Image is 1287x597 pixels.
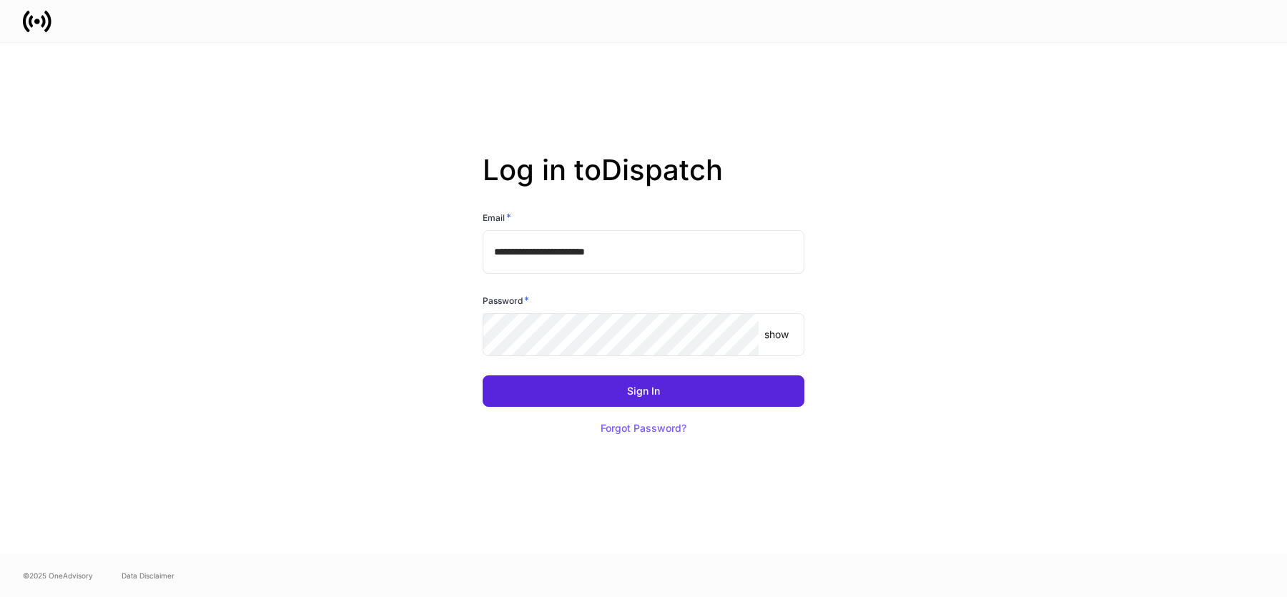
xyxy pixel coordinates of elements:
[483,375,804,407] button: Sign In
[122,570,174,581] a: Data Disclaimer
[483,293,529,307] h6: Password
[601,423,686,433] div: Forgot Password?
[764,327,789,342] p: show
[483,153,804,210] h2: Log in to Dispatch
[483,210,511,225] h6: Email
[627,386,660,396] div: Sign In
[23,570,93,581] span: © 2025 OneAdvisory
[583,413,704,444] button: Forgot Password?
